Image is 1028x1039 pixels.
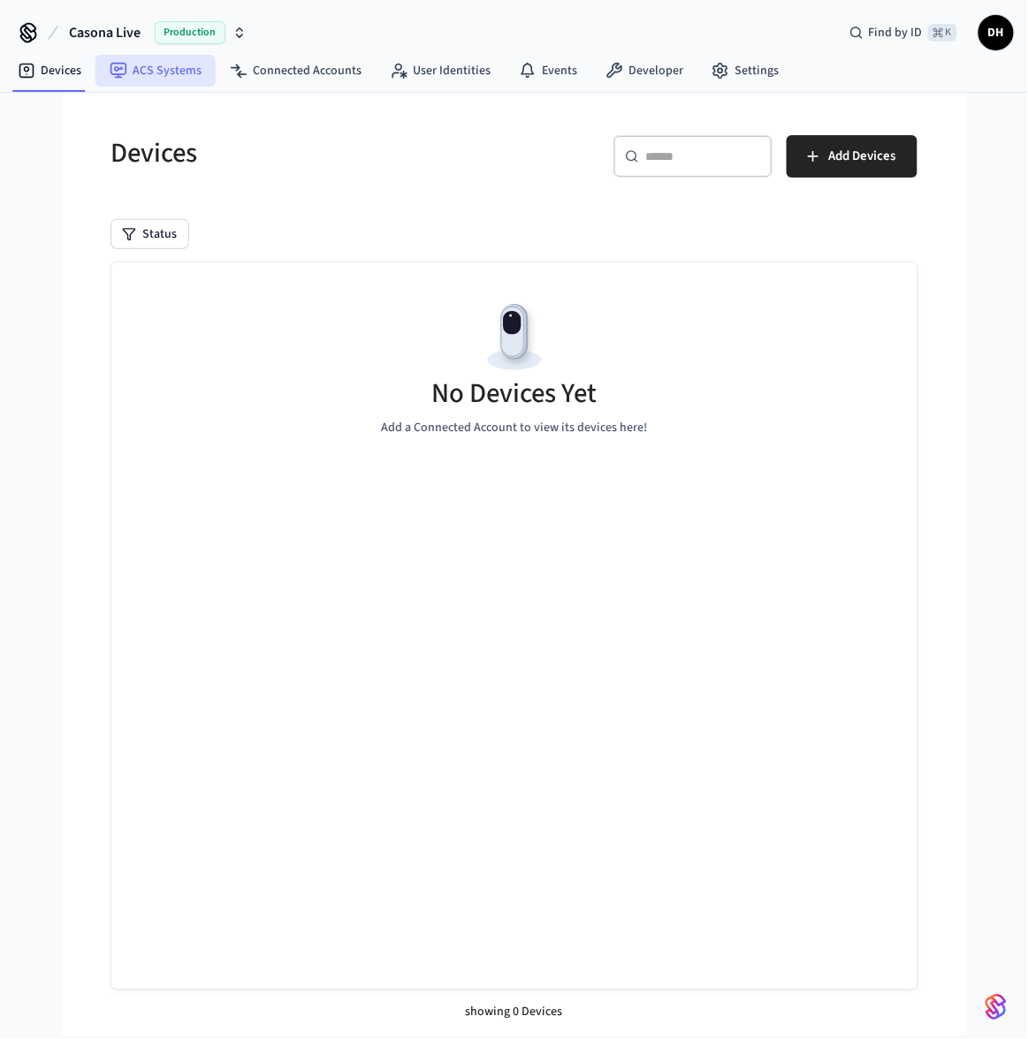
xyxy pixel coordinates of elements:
button: DH [979,15,1014,50]
span: Find by ID [869,24,923,42]
span: ⌘ K [928,24,957,42]
span: Production [155,21,225,44]
button: Status [111,220,188,248]
img: Devices Empty State [475,298,554,377]
span: DH [980,17,1012,49]
div: Find by ID⌘ K [835,17,971,49]
a: Connected Accounts [216,55,376,87]
a: Devices [4,55,95,87]
button: Add Devices [787,135,918,178]
a: ACS Systems [95,55,216,87]
h5: Devices [111,135,504,171]
h5: No Devices Yet [431,375,597,412]
span: Add Devices [829,145,896,168]
a: Events [505,55,591,87]
span: Casona Live [69,22,141,43]
p: Add a Connected Account to view its devices here! [381,419,647,437]
img: SeamLogoGradient.69752ec5.svg [986,993,1007,1021]
a: Settings [697,55,793,87]
a: User Identities [376,55,505,87]
div: showing 0 Devices [111,990,918,1036]
a: Developer [591,55,697,87]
